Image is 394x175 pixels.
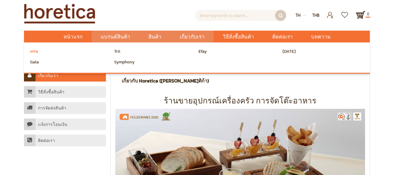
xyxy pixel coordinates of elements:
[296,12,301,18] span: th
[114,47,121,56] span: Trii
[323,10,338,15] a: เข้าสู่ระบบ
[366,10,370,18] span: 0
[30,47,38,56] span: mYe
[311,31,331,43] span: บทความ
[113,58,197,67] a: Symphony
[114,58,135,67] span: Symphony
[29,47,113,56] a: mYe
[180,31,205,43] span: เกี่ยวกับเรา
[223,31,254,43] span: วิธีสั่งซื้อสินค้า
[303,14,306,17] img: dropdown-icon.svg
[263,31,302,42] a: ติดต่อเรา
[356,10,365,20] a: 0
[113,47,197,56] a: Trii
[24,119,106,130] a: เเจ้งการโอนเงิน
[24,102,106,114] a: การจัดส่งสินค้า
[38,138,55,143] h4: ติดต่อเรา
[24,135,106,146] a: ติดต่อเรา
[214,31,263,42] a: วิธีสั่งซื้อสินค้า
[38,106,66,111] h4: การจัดส่งสินค้า
[24,86,106,98] a: วิธีสั่งซื้อสินค้า
[312,12,320,18] span: THB
[197,47,281,56] a: Efay
[54,31,92,42] a: หน้าแรก
[38,73,58,79] h4: เกี่ยวกับเรา
[92,31,139,42] a: แบรนด์สินค้า
[30,58,39,67] span: Gala
[272,31,293,43] span: ติดต่อเรา
[171,31,214,42] a: เกี่ยวกับเรา
[148,31,161,43] span: สินค้า
[199,47,207,56] span: Efay
[338,10,353,15] a: รายการโปรด
[63,33,83,41] span: หน้าแรก
[38,89,64,95] h4: วิธีสั่งซื้อสินค้า
[29,58,113,67] a: Gala
[24,70,106,82] a: เกี่ยวกับเรา
[38,122,67,127] h4: เเจ้งการโอนเงิน
[281,47,366,56] a: [DATE]
[122,78,209,84] h1: เกี่ยวกับ Horetica ([PERSON_NAME]ติก้า)
[24,4,95,24] img: Horetica.com
[111,96,370,106] h2: ร้านขายอุปกรณ์เครื่องครัว การจัดโต๊ะอาหาร
[101,31,130,43] span: แบรนด์สินค้า
[302,31,340,42] a: บทความ
[139,31,171,42] a: สินค้า
[283,47,296,56] span: [DATE]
